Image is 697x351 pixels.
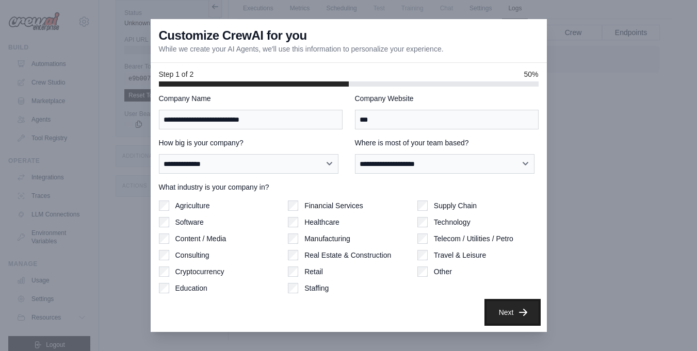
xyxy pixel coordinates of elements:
[304,283,329,293] label: Staffing
[159,138,343,148] label: How big is your company?
[434,200,477,211] label: Supply Chain
[304,233,350,244] label: Manufacturing
[304,250,391,260] label: Real Estate & Construction
[434,266,452,277] label: Other
[304,266,323,277] label: Retail
[159,27,307,44] h3: Customize CrewAI for you
[304,217,339,227] label: Healthcare
[159,69,194,79] span: Step 1 of 2
[175,283,207,293] label: Education
[159,182,539,192] label: What industry is your company in?
[434,233,513,244] label: Telecom / Utilities / Petro
[175,250,209,260] label: Consulting
[304,200,363,211] label: Financial Services
[175,200,210,211] label: Agriculture
[175,233,226,244] label: Content / Media
[434,217,471,227] label: Technology
[645,302,697,351] iframe: Chat Widget
[524,69,538,79] span: 50%
[175,217,204,227] label: Software
[175,266,224,277] label: Cryptocurrency
[159,93,343,104] label: Company Name
[487,301,539,324] button: Next
[355,93,539,104] label: Company Website
[355,138,539,148] label: Where is most of your team based?
[159,44,444,54] p: While we create your AI Agents, we'll use this information to personalize your experience.
[434,250,486,260] label: Travel & Leisure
